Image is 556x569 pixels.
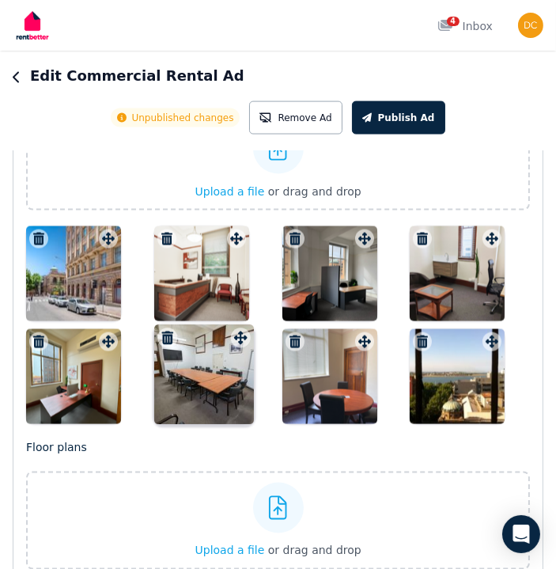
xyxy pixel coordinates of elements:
h1: Edit Commercial Rental Ad [30,65,244,87]
img: RentBetter [13,6,52,45]
button: Remove Ad [249,101,342,135]
p: Floor plans [26,440,530,456]
span: 4 [447,17,460,26]
div: Open Intercom Messenger [502,515,540,553]
span: Upload a file [195,544,265,557]
button: Upload a file or drag and drop [195,543,361,559]
span: or drag and drop [268,185,361,198]
button: Upload a file or drag and drop [195,184,361,199]
span: Upload a file [195,185,265,198]
span: Unpublished changes [131,112,233,124]
img: David Chapman [518,13,543,38]
div: Inbox [437,18,493,34]
span: or drag and drop [268,544,361,557]
button: Publish Ad [352,101,445,135]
